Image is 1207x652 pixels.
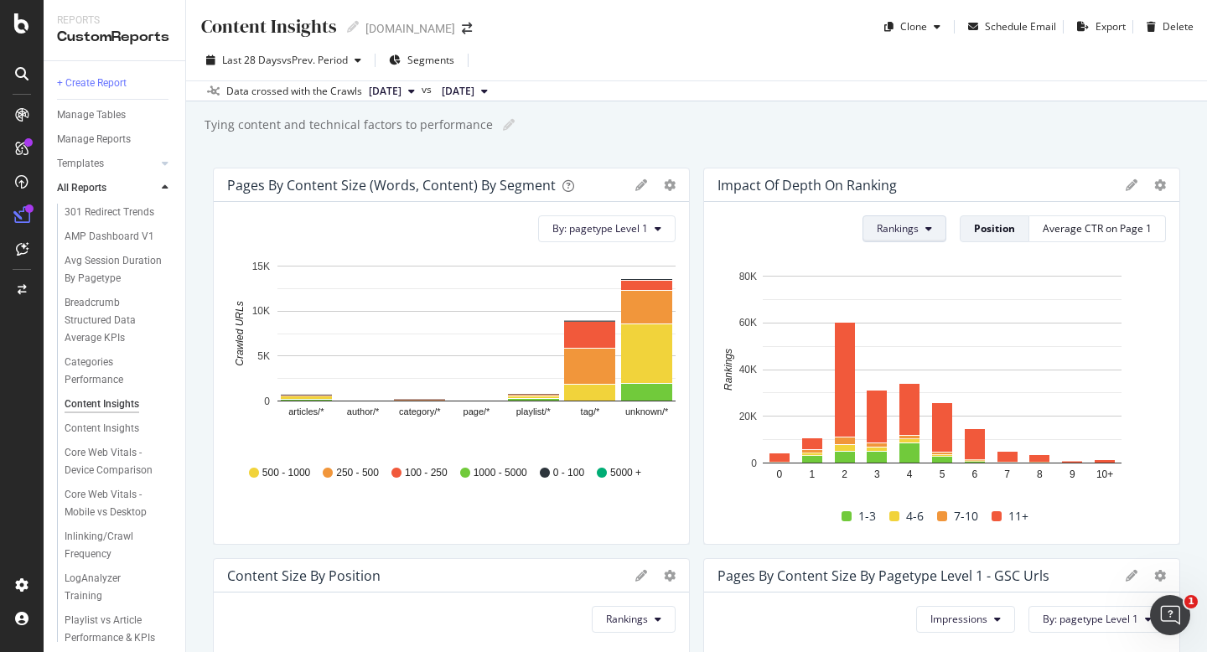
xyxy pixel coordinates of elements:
span: Segments [407,53,454,67]
button: Average CTR on Page 1 [1029,215,1166,242]
div: Schedule Email [985,19,1056,34]
a: All Reports [57,179,157,197]
a: LogAnalyzer Training [65,570,174,605]
div: Impact of Depth on RankingRankingsPositionAverage CTR on Page 1A chart.1-34-67-1011+ [703,168,1180,545]
button: By: pagetype Level 1 [538,215,676,242]
a: Breadcrumb Structured Data Average KPIs [65,294,174,347]
text: 9 [1070,468,1075,480]
button: Schedule Email [961,13,1056,40]
button: Last 28 DaysvsPrev. Period [199,47,368,74]
a: Manage Reports [57,131,174,148]
text: Crawled URLs [234,301,246,365]
a: Content Insights [65,420,174,437]
text: author/* [347,406,380,417]
button: Rankings [592,606,676,633]
span: 0 - 100 [553,466,584,480]
button: [DATE] [362,81,422,101]
div: Delete [1163,19,1194,34]
button: [DATE] [435,81,495,101]
span: 2025 Aug. 24th [442,84,474,99]
span: 1 [1184,595,1198,608]
span: 4-6 [906,506,924,526]
a: Avg Session Duration By Pagetype [65,252,174,287]
span: 11+ [1008,506,1028,526]
div: Content Insights [65,420,139,437]
svg: A chart. [227,256,676,450]
text: 15K [252,261,270,272]
text: 0 [751,458,757,469]
text: 3 [874,468,880,480]
span: vs [422,82,435,97]
iframe: Intercom live chat [1150,595,1190,635]
a: Content Insights [65,396,174,413]
button: By: pagetype Level 1 [1028,606,1166,633]
text: 60K [739,318,757,329]
div: Pages by Content Size by pagetype Level 1 - GSC Urls [717,567,1049,584]
text: 0 [264,396,270,407]
div: Reports [57,13,172,28]
text: 8 [1037,468,1043,480]
a: 301 Redirect Trends [65,204,174,221]
a: Playlist vs Article Performance & KPIs [65,612,174,647]
div: AMP Dashboard V1 [65,228,154,246]
text: 80K [739,271,757,282]
div: Core Web Vitals - Device Comparison [65,444,163,479]
span: By: pagetype Level 1 [552,221,648,235]
span: 7-10 [954,506,978,526]
div: Tying content and technical factors to performance [203,116,493,133]
button: Export [1070,13,1126,40]
div: Templates [57,155,104,173]
text: 10+ [1096,468,1113,480]
text: 5 [940,468,945,480]
text: page/* [464,406,491,417]
div: Position [974,221,1015,235]
span: 500 - 1000 [262,466,310,480]
text: category/* [399,406,441,417]
a: Templates [57,155,157,173]
text: Rankings [723,349,734,391]
span: By: pagetype Level 1 [1043,612,1138,626]
div: Pages By Content Size (Words, Content) by Segment [227,177,556,194]
a: Categories Performance [65,354,174,389]
div: CustomReports [57,28,172,47]
div: 301 Redirect Trends [65,204,154,221]
span: 1-3 [858,506,876,526]
div: Manage Reports [57,131,131,148]
button: Impressions [916,606,1015,633]
text: 2 [842,468,847,480]
text: 7 [1004,468,1010,480]
span: Rankings [606,612,648,626]
text: 0 [777,468,783,480]
text: 40K [739,364,757,375]
div: Categories Performance [65,354,159,389]
svg: A chart. [717,267,1166,502]
text: tag/* [581,406,600,417]
div: LogAnalyzer Training [65,570,158,605]
a: + Create Report [57,75,174,92]
div: Content Insights [199,13,337,39]
div: arrow-right-arrow-left [462,23,472,34]
div: Impact of Depth on Ranking [717,177,897,194]
button: Delete [1140,13,1194,40]
text: 5K [257,350,270,362]
div: Core Web Vitals - Mobile vs Desktop [65,486,163,521]
div: Inlinking/Crawl Frequency [65,528,160,563]
span: 2025 Sep. 21st [369,84,401,99]
text: 10K [252,305,270,317]
text: 1 [809,468,815,480]
div: Clone [900,19,927,34]
button: Position [960,215,1029,242]
a: Core Web Vitals - Device Comparison [65,444,174,479]
div: Manage Tables [57,106,126,124]
span: vs Prev. Period [282,53,348,67]
text: 4 [907,468,913,480]
span: 250 - 500 [336,466,379,480]
a: AMP Dashboard V1 [65,228,174,246]
text: 6 [971,468,977,480]
div: Avg Session Duration By Pagetype [65,252,163,287]
text: unknown/* [625,406,669,417]
span: 1000 - 5000 [474,466,527,480]
a: Inlinking/Crawl Frequency [65,528,174,563]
